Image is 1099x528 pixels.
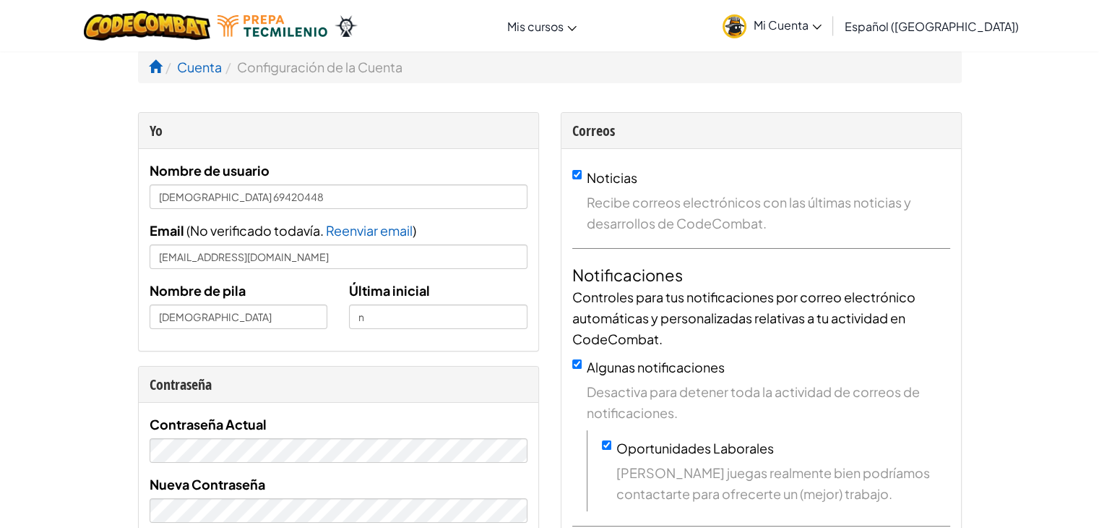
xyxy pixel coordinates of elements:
[190,222,326,239] span: No verificado todavía.
[84,11,210,41] img: CodeCombat logo
[222,56,402,77] li: Configuración de la Cuenta
[616,440,774,456] label: Oportunidades Laborales
[837,7,1026,46] a: Español ([GEOGRAPHIC_DATA])
[572,263,950,286] h4: Notificaciones
[150,222,184,239] span: Email
[723,14,746,38] img: avatar
[413,222,416,239] span: )
[335,15,358,37] img: Ozaria
[150,120,527,141] div: Yo
[754,17,822,33] span: Mi Cuenta
[572,120,950,141] div: Correos
[587,169,637,186] label: Noticias
[150,374,527,395] div: Contraseña
[150,280,246,301] label: Nombre de pila
[150,474,265,495] label: Nueva Contraseña
[507,19,564,34] span: Mis cursos
[150,160,270,181] label: Nombre de usuario
[587,192,950,234] span: Recibe correos electrónicos con las últimas noticias y desarrollos de CodeCombat.
[184,222,190,239] span: (
[150,414,267,435] label: Contraseña Actual
[715,3,829,48] a: Mi Cuenta
[326,222,413,239] span: Reenviar email
[349,280,430,301] label: Última inicial
[572,289,915,347] span: Controles para tus notificaciones por correo electrónico automáticas y personalizadas relativas a...
[587,381,950,423] span: Desactiva para detener toda la actividad de correos de notificaciones.
[587,359,725,375] label: Algunas notificaciones
[500,7,584,46] a: Mis cursos
[217,15,327,37] img: Tecmilenio logo
[845,19,1019,34] span: Español ([GEOGRAPHIC_DATA])
[177,59,222,75] a: Cuenta
[616,462,950,504] span: [PERSON_NAME] juegas realmente bien podríamos contactarte para ofrecerte un (mejor) trabajo.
